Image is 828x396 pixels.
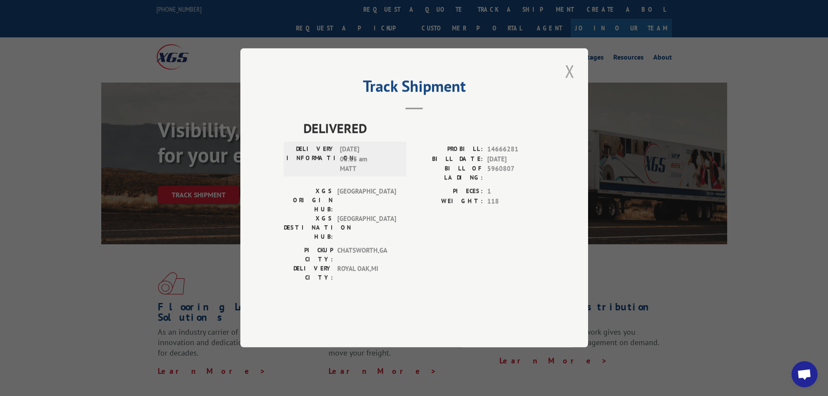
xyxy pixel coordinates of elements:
[284,187,333,214] label: XGS ORIGIN HUB:
[414,145,483,155] label: PROBILL:
[414,196,483,206] label: WEIGHT:
[284,80,545,97] h2: Track Shipment
[337,187,396,214] span: [GEOGRAPHIC_DATA]
[337,214,396,242] span: [GEOGRAPHIC_DATA]
[562,59,577,83] button: Close modal
[487,145,545,155] span: 14666281
[414,187,483,197] label: PIECES:
[487,187,545,197] span: 1
[284,246,333,264] label: PICKUP CITY:
[414,154,483,164] label: BILL DATE:
[284,214,333,242] label: XGS DESTINATION HUB:
[487,154,545,164] span: [DATE]
[487,164,545,183] span: 5960807
[791,361,818,387] a: Open chat
[414,164,483,183] label: BILL OF LADING:
[487,196,545,206] span: 118
[340,145,399,174] span: [DATE] 08:15 am MATT
[284,264,333,283] label: DELIVERY CITY:
[303,119,545,138] span: DELIVERED
[286,145,336,174] label: DELIVERY INFORMATION:
[337,264,396,283] span: ROYAL OAK , MI
[337,246,396,264] span: CHATSWORTH , GA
